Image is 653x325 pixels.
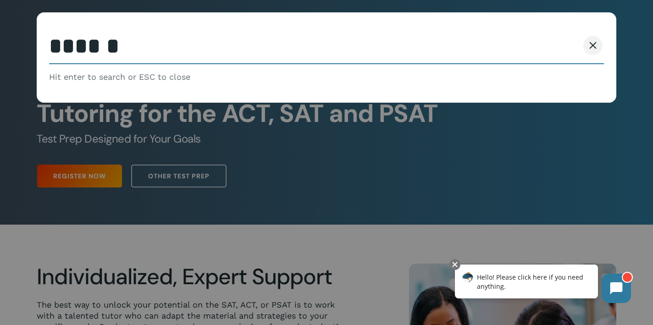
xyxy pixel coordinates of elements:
[37,99,616,128] h1: Tutoring for the ACT, SAT and PSAT
[131,165,227,187] a: Other Test Prep
[445,257,640,312] iframe: Chatbot
[148,171,210,181] span: Other Test Prep
[49,29,604,64] input: Search
[37,132,616,146] h5: Test Prep Designed for Your Goals
[53,171,106,181] span: Register Now
[37,165,122,187] a: Register Now
[37,264,345,290] h2: Individualized, Expert Support
[49,72,190,83] span: Hit enter to search or ESC to close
